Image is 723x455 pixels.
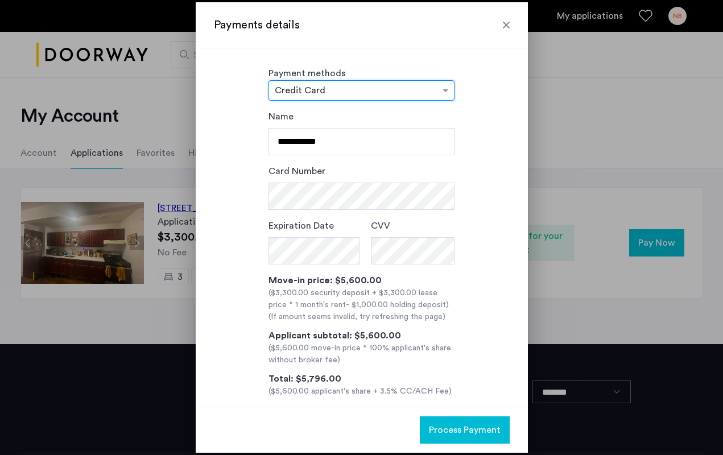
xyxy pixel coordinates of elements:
[268,274,455,287] div: Move-in price: $5,600.00
[214,17,510,33] h3: Payments details
[346,301,446,309] span: - $1,000.00 holding deposit
[371,219,390,233] label: CVV
[268,311,455,323] div: (If amount seems invalid, try refreshing the page)
[429,423,501,437] span: Process Payment
[268,329,455,342] div: Applicant subtotal: $5,600.00
[268,164,325,178] label: Card Number
[268,69,345,78] label: Payment methods
[268,219,334,233] label: Expiration Date
[268,287,455,311] div: ($3,300.00 security deposit + $3,300.00 lease price * 1 month's rent )
[268,110,294,123] label: Name
[268,342,455,366] div: ($5,600.00 move-in price * 100% applicant's share without broker fee)
[420,416,510,444] button: button
[268,386,455,398] div: ($5,600.00 applicant's share + 3.5% CC/ACH Fee)
[268,374,341,383] span: Total: $5,796.00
